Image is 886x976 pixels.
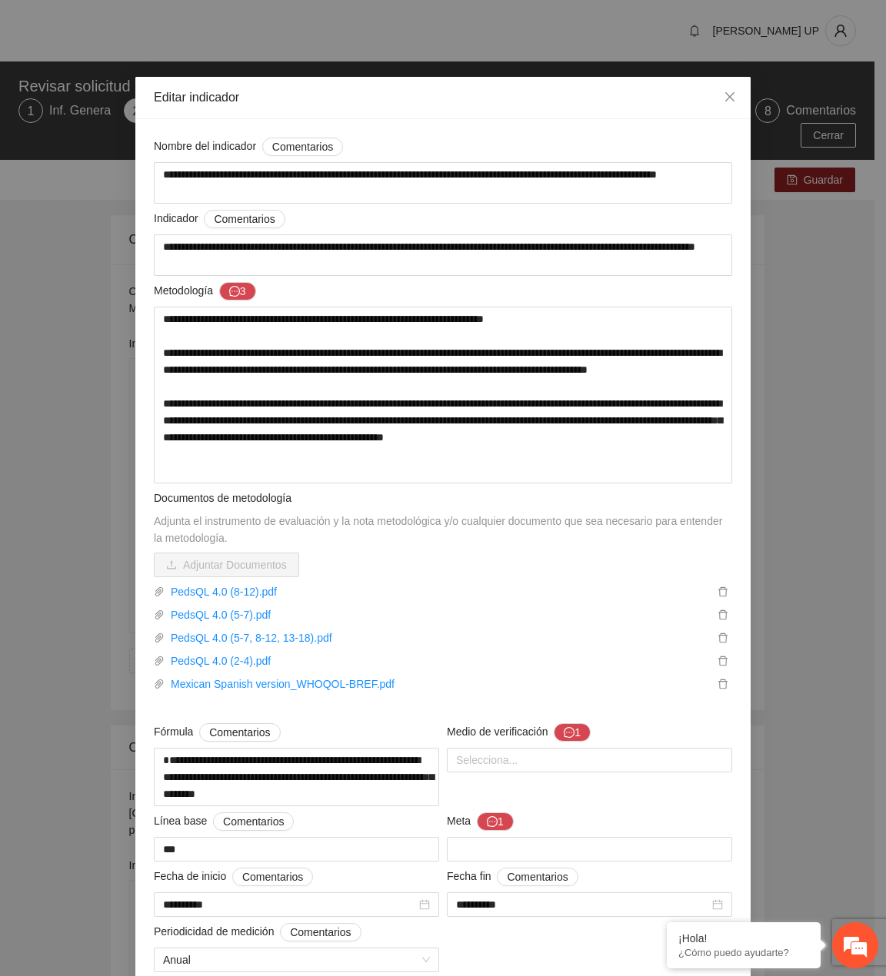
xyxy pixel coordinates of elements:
span: Metodología [154,282,256,300]
span: paper-clip [154,632,165,643]
button: uploadAdjuntar Documentos [154,553,299,577]
span: Fecha fin [447,868,578,886]
button: delete [714,652,732,669]
button: Indicador [204,210,285,228]
span: Comentarios [290,924,351,941]
span: Adjunta el instrumento de evaluación y la nota metodológica y/o cualquier documento que sea neces... [154,515,722,544]
span: message [487,816,498,828]
span: delete [714,679,731,689]
span: Periodicidad de medición [154,923,361,941]
button: Metodología [219,282,256,300]
span: uploadAdjuntar Documentos [154,559,299,571]
span: paper-clip [154,609,165,620]
span: Documentos de metodología [154,492,291,504]
span: message [564,727,575,739]
span: Comentarios [223,813,284,830]
button: delete [714,606,732,623]
div: Editar indicador [154,89,732,106]
button: Línea base [213,812,294,831]
span: delete [714,632,731,643]
button: Close [709,77,751,118]
button: Meta [477,812,514,831]
div: ¡Hola! [678,932,809,944]
a: PedsQL 4.0 (5-7).pdf [165,606,714,623]
a: PedsQL 4.0 (5-7, 8-12, 13-18).pdf [165,629,714,646]
span: delete [714,656,731,666]
span: message [229,286,240,298]
span: paper-clip [154,656,165,666]
span: Comentarios [209,724,270,741]
p: ¿Cómo puedo ayudarte? [678,947,809,958]
button: Fecha de inicio [232,868,313,886]
span: Fórmula [154,723,281,742]
button: Nombre del indicador [262,138,343,156]
span: delete [714,609,731,620]
a: PedsQL 4.0 (2-4).pdf [165,652,714,669]
button: Fecha fin [497,868,578,886]
span: Nombre del indicador [154,138,343,156]
button: Periodicidad de medición [280,923,361,941]
span: delete [714,586,731,597]
span: Comentarios [242,868,303,885]
span: Comentarios [272,138,333,155]
a: PedsQL 4.0 (8-12).pdf [165,583,714,600]
span: Medio de verificación [447,723,591,742]
span: paper-clip [154,586,165,597]
button: delete [714,583,732,600]
span: Comentarios [214,211,275,227]
button: Medio de verificación [554,723,591,742]
span: Anual [163,948,430,971]
span: Indicador [154,210,285,228]
a: Mexican Spanish version_WHOQOL-BREF.pdf [165,676,714,692]
button: delete [714,676,732,692]
span: paper-clip [154,679,165,689]
button: Fórmula [199,723,280,742]
button: delete [714,629,732,646]
span: Meta [447,812,514,831]
span: Fecha de inicio [154,868,313,886]
span: Línea base [154,812,294,831]
span: close [724,91,736,103]
span: Comentarios [507,868,568,885]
